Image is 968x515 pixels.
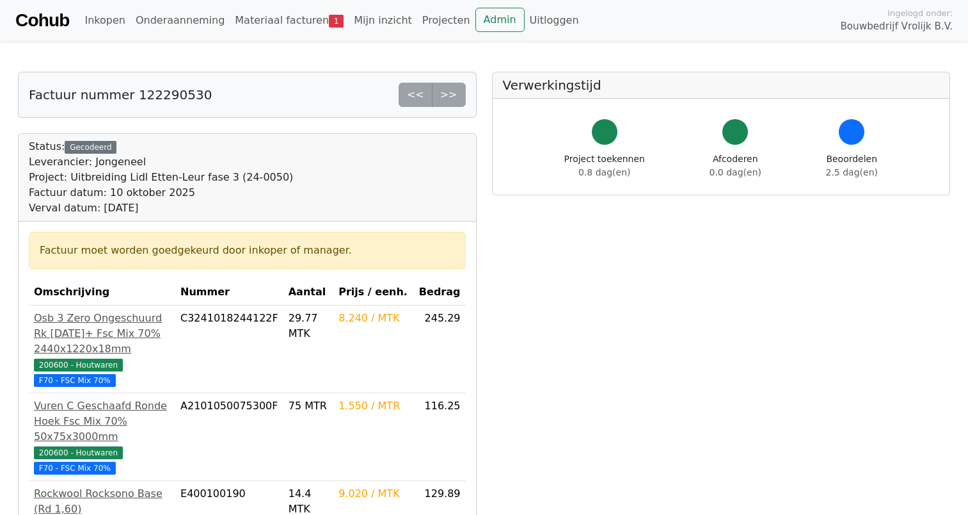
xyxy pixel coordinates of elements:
a: Projecten [417,8,475,33]
a: Osb 3 Zero Ongeschuurd Rk [DATE]+ Fsc Mix 70% 2440x1220x18mm200600 - Houtwaren F70 - FSC Mix 70% [34,311,170,388]
div: Gecodeerd [65,141,116,154]
div: 29.77 MTK [289,311,328,341]
div: Leverancier: Jongeneel [29,154,293,170]
div: Factuur datum: 10 oktober 2025 [29,185,293,200]
th: Aantal [283,279,333,306]
span: 200600 - Houtwaren [34,359,123,372]
div: Factuur moet worden goedgekeurd door inkoper of manager. [40,243,455,258]
th: Bedrag [414,279,466,306]
td: C3241018244122F [175,306,283,393]
div: 8.240 / MTK [338,311,409,326]
span: Bouwbedrijf Vrolijk B.V. [840,19,953,34]
a: Cohub [15,5,69,36]
span: Ingelogd onder: [887,7,953,19]
td: 116.25 [414,393,466,481]
div: Verval datum: [DATE] [29,200,293,216]
td: A2101050075300F [175,393,283,481]
div: 75 MTR [289,398,328,414]
span: F70 - FSC Mix 70% [34,462,116,475]
div: Afcoderen [710,152,761,179]
a: Admin [475,8,525,32]
a: Uitloggen [525,8,584,33]
span: 0.0 dag(en) [710,167,761,177]
h5: Verwerkingstijd [503,78,940,93]
div: Vuren C Geschaafd Ronde Hoek Fsc Mix 70% 50x75x3000mm [34,398,170,445]
div: Project: Uitbreiding Lidl Etten-Leur fase 3 (24-0050) [29,170,293,185]
span: F70 - FSC Mix 70% [34,374,116,387]
a: Onderaanneming [131,8,230,33]
span: 200600 - Houtwaren [34,446,123,459]
div: Beoordelen [826,152,878,179]
a: Materiaal facturen1 [230,8,349,33]
th: Nummer [175,279,283,306]
span: 2.5 dag(en) [826,167,878,177]
a: Inkopen [79,8,130,33]
td: 245.29 [414,306,466,393]
div: 9.020 / MTK [338,486,409,502]
div: Project toekennen [564,152,645,179]
span: 0.8 dag(en) [578,167,630,177]
th: Prijs / eenh. [333,279,414,306]
div: Status: [29,139,293,216]
div: Osb 3 Zero Ongeschuurd Rk [DATE]+ Fsc Mix 70% 2440x1220x18mm [34,311,170,357]
a: Vuren C Geschaafd Ronde Hoek Fsc Mix 70% 50x75x3000mm200600 - Houtwaren F70 - FSC Mix 70% [34,398,170,475]
h5: Factuur nummer 122290530 [29,87,212,102]
div: 1.550 / MTR [338,398,409,414]
span: 1 [329,15,344,28]
a: Mijn inzicht [349,8,417,33]
th: Omschrijving [29,279,175,306]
